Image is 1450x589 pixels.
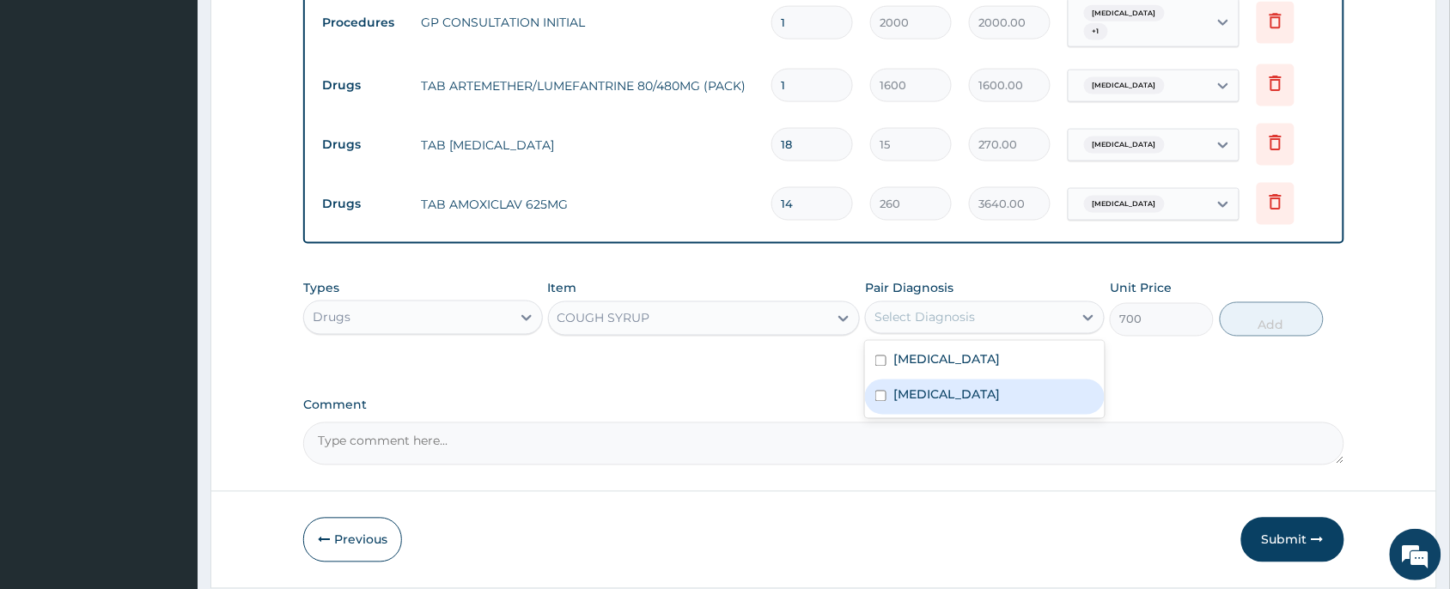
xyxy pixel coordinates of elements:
[865,280,953,297] label: Pair Diagnosis
[314,129,412,161] td: Drugs
[412,5,763,39] td: GP CONSULTATION INITIAL
[314,188,412,220] td: Drugs
[303,282,339,296] label: Types
[1241,518,1344,562] button: Submit
[282,9,323,50] div: Minimize live chat window
[412,128,763,162] td: TAB [MEDICAL_DATA]
[303,518,402,562] button: Previous
[557,310,650,327] div: COUGH SYRUP
[303,398,1344,413] label: Comment
[548,280,577,297] label: Item
[1084,23,1108,40] span: + 1
[1084,196,1165,213] span: [MEDICAL_DATA]
[893,386,1000,404] label: [MEDICAL_DATA]
[32,86,70,129] img: d_794563401_company_1708531726252_794563401
[9,400,327,460] textarea: Type your message and hit 'Enter'
[1220,302,1324,337] button: Add
[1110,280,1172,297] label: Unit Price
[874,309,975,326] div: Select Diagnosis
[1084,77,1165,94] span: [MEDICAL_DATA]
[100,182,237,355] span: We're online!
[412,187,763,222] td: TAB AMOXICLAV 625MG
[412,69,763,103] td: TAB ARTEMETHER/LUMEFANTRINE 80/480MG (PACK)
[1084,5,1165,22] span: [MEDICAL_DATA]
[893,351,1000,368] label: [MEDICAL_DATA]
[1084,137,1165,154] span: [MEDICAL_DATA]
[313,309,350,326] div: Drugs
[89,96,289,118] div: Chat with us now
[314,70,412,101] td: Drugs
[314,7,412,39] td: Procedures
